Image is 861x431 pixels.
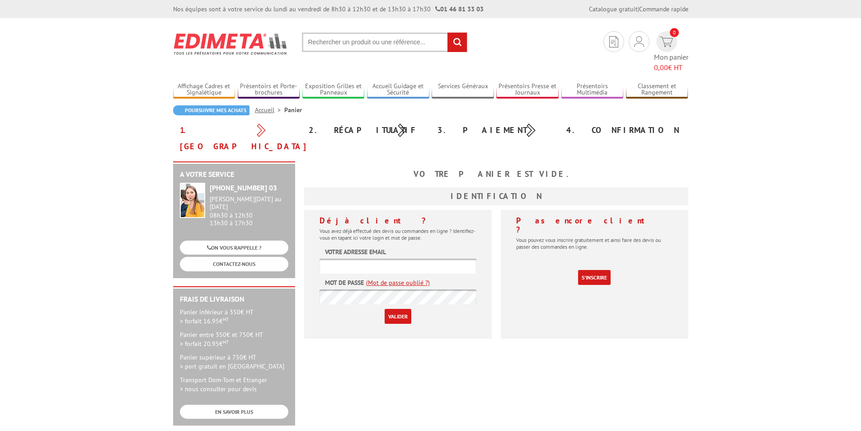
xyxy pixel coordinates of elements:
[180,330,288,348] p: Panier entre 350€ et 750€ HT
[496,82,559,97] a: Présentoirs Presse et Journaux
[385,309,411,324] input: Valider
[431,122,560,138] div: 3. Paiement
[180,340,229,348] span: > forfait 20.95€
[255,106,284,114] a: Accueil
[173,105,249,115] a: Poursuivre mes achats
[238,82,300,97] a: Présentoirs et Porte-brochures
[432,82,494,97] a: Services Généraux
[325,278,364,287] label: Mot de passe
[414,169,579,179] b: Votre panier est vide.
[180,257,288,271] a: CONTACTEZ-NOUS
[366,278,430,287] a: (Mot de passe oublié ?)
[210,195,288,227] div: 08h30 à 12h30 13h30 à 17h30
[302,82,365,97] a: Exposition Grilles et Panneaux
[173,5,484,14] div: Nos équipes sont à votre service du lundi au vendredi de 8h30 à 12h30 et de 13h30 à 17h30
[578,270,611,285] a: S'inscrire
[223,339,229,345] sup: HT
[660,37,673,47] img: devis rapide
[516,216,673,234] h4: Pas encore client ?
[180,317,229,325] span: > forfait 16.95€
[626,82,688,97] a: Classement et Rangement
[320,227,476,241] p: Vous avez déjà effectué des devis ou commandes en ligne ? Identifiez-vous en tapant ici votre log...
[180,375,288,393] p: Transport Dom-Tom et Etranger
[180,183,205,218] img: widget-service.jpg
[180,308,288,326] p: Panier inférieur à 350€ HT
[173,82,235,97] a: Affichage Cadres et Signalétique
[670,28,679,37] span: 0
[654,63,668,72] span: 0,00
[320,216,476,225] h4: Déjà client ?
[180,295,288,303] h2: Frais de Livraison
[435,5,484,13] strong: 01 46 81 33 03
[302,33,467,52] input: Rechercher un produit ou une référence...
[210,183,277,192] strong: [PHONE_NUMBER] 03
[367,82,429,97] a: Accueil Guidage et Sécurité
[654,62,688,73] span: € HT
[180,353,288,371] p: Panier supérieur à 750€ HT
[634,36,644,47] img: devis rapide
[561,82,624,97] a: Présentoirs Multimédia
[654,31,688,73] a: devis rapide 0 Mon panier 0,00€ HT
[302,122,431,138] div: 2. Récapitulatif
[325,247,386,256] label: Votre adresse email
[180,241,288,255] a: ON VOUS RAPPELLE ?
[447,33,467,52] input: rechercher
[284,105,302,114] li: Panier
[223,316,229,322] sup: HT
[180,362,284,370] span: > port gratuit en [GEOGRAPHIC_DATA]
[304,187,688,205] h3: Identification
[609,36,618,47] img: devis rapide
[180,405,288,419] a: EN SAVOIR PLUS
[560,122,688,138] div: 4. Confirmation
[173,122,302,155] div: 1. [GEOGRAPHIC_DATA]
[180,385,257,393] span: > nous consulter pour devis
[516,237,673,250] p: Vous pouvez vous inscrire gratuitement et ainsi faire des devis ou passer des commandes en ligne.
[654,52,688,73] span: Mon panier
[173,27,288,61] img: Edimeta
[639,5,688,13] a: Commande rapide
[180,171,288,179] h2: A votre service
[589,5,638,13] a: Catalogue gratuit
[210,195,288,211] div: [PERSON_NAME][DATE] au [DATE]
[589,5,688,14] div: |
